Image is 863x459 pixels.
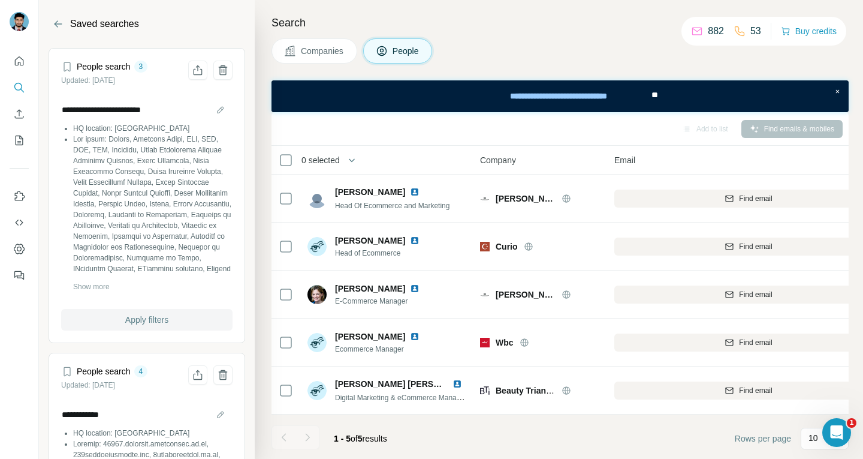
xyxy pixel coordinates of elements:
[410,236,420,245] img: LinkedIn logo
[77,61,131,73] h4: People search
[739,193,772,204] span: Find email
[335,248,424,259] span: Head of Ecommerce
[61,406,233,423] input: Search name
[188,365,207,385] button: Share filters
[10,265,29,286] button: Feedback
[351,434,358,443] span: of
[496,386,611,395] span: Beauty Triangle International
[735,433,791,445] span: Rows per page
[750,24,761,38] p: 53
[739,289,772,300] span: Find email
[822,418,851,447] iframe: Intercom live chat
[134,61,148,72] div: 3
[73,281,110,292] button: Show more
[307,285,327,304] img: Avatar
[307,381,327,400] img: Avatar
[301,154,340,166] span: 0 selected
[61,309,233,331] button: Apply filters
[10,238,29,260] button: Dashboard
[213,365,233,385] button: Delete saved search
[307,333,327,352] img: Avatar
[335,296,424,307] span: E-Commerce Manager
[480,242,490,251] img: Logo of Curio
[10,50,29,72] button: Quick start
[271,80,849,112] iframe: Banner
[410,187,420,197] img: LinkedIn logo
[614,154,635,166] span: Email
[739,337,772,348] span: Find email
[781,23,837,40] button: Buy credits
[301,45,345,57] span: Companies
[496,193,556,205] span: [PERSON_NAME] [PERSON_NAME] ®
[10,77,29,98] button: Search
[70,17,139,31] h2: Saved searches
[49,14,68,34] button: Back
[452,379,462,389] img: LinkedIn logo
[10,12,29,31] img: Avatar
[410,332,420,341] img: LinkedIn logo
[61,76,115,85] small: Updated: [DATE]
[334,434,387,443] span: results
[496,241,518,253] span: Curio
[61,381,115,389] small: Updated: [DATE]
[125,314,168,326] span: Apply filters
[808,432,818,444] p: 10
[480,194,490,203] img: Logo of Holland Cooper ®
[213,61,233,80] button: Delete saved search
[307,237,327,256] img: Avatar
[77,365,131,377] h4: People search
[73,428,233,439] li: HQ location: [GEOGRAPHIC_DATA]
[335,283,405,295] span: [PERSON_NAME]
[10,130,29,151] button: My lists
[271,14,849,31] h4: Search
[708,24,724,38] p: 882
[335,235,405,247] span: [PERSON_NAME]
[496,289,556,301] span: [PERSON_NAME] [PERSON_NAME] ®
[335,392,467,402] span: Digital Marketing & eCommerce Manager
[10,212,29,233] button: Use Surfe API
[496,337,514,349] span: Wbc
[480,338,490,347] img: Logo of Wbc
[480,154,516,166] span: Company
[73,123,233,134] li: HQ location: [GEOGRAPHIC_DATA]
[10,185,29,207] button: Use Surfe on LinkedIn
[335,344,424,355] span: Ecommerce Manager
[335,186,405,198] span: [PERSON_NAME]
[847,418,856,428] span: 1
[335,202,449,210] span: Head Of Ecommerce and Marketing
[739,241,772,252] span: Find email
[188,61,207,80] button: Share filters
[334,434,351,443] span: 1 - 5
[480,386,490,395] img: Logo of Beauty Triangle International
[335,379,478,389] span: [PERSON_NAME] [PERSON_NAME]
[739,385,772,396] span: Find email
[335,331,405,343] span: [PERSON_NAME]
[358,434,363,443] span: 5
[134,366,148,377] div: 4
[307,189,327,208] img: Avatar
[393,45,420,57] span: People
[61,101,233,118] input: Search name
[10,103,29,125] button: Enrich CSV
[410,284,420,293] img: LinkedIn logo
[480,290,490,299] img: Logo of Holland Cooper ®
